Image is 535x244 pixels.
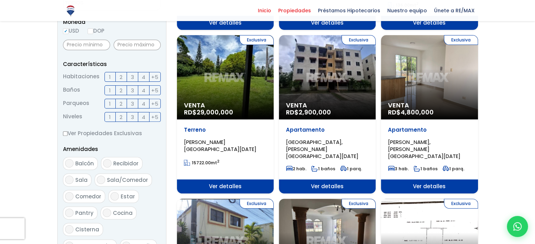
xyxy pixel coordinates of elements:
span: Ver detalles [279,179,376,193]
span: 3 hab. [388,166,409,172]
span: Exclusiva [444,199,478,209]
span: Inicio [254,5,275,16]
input: Pantry [65,209,74,217]
span: Niveles [63,112,82,122]
span: Estar [121,193,135,200]
input: Balcón [65,159,74,167]
input: Cisterna [65,225,74,233]
img: Logo de REMAX [64,5,77,17]
input: Ver Propiedades Exclusivas [63,131,68,136]
span: Venta [388,102,471,109]
span: 15722.00 [192,160,211,166]
span: 2 hab. [286,166,306,172]
a: Exclusiva Venta RD$29,000,000 Terreno [PERSON_NAME][GEOGRAPHIC_DATA][DATE] 15722.00mt2 Ver detalles [177,35,274,193]
span: 29,000,000 [197,108,233,117]
span: 2 [120,73,122,81]
a: Exclusiva Venta RD$2,900,000 Apartamento [GEOGRAPHIC_DATA], [PERSON_NAME][GEOGRAPHIC_DATA][DATE] ... [279,35,376,193]
span: Ver detalles [177,16,274,30]
span: +5 [151,86,158,95]
span: 1 baños [311,166,335,172]
span: 1 baños [414,166,438,172]
span: Baños [63,85,80,95]
span: Pantry [75,209,94,217]
span: 4 [142,99,145,108]
span: Únete a RE/MAX [431,5,478,16]
span: +5 [151,113,158,121]
a: Exclusiva Venta RD$4,800,000 Apartamento [PERSON_NAME], [PERSON_NAME][GEOGRAPHIC_DATA][DATE] 3 ha... [381,35,478,193]
span: Exclusiva [342,199,376,209]
span: 3 [131,113,134,121]
span: Cocina [113,209,133,217]
span: Ver detalles [177,179,274,193]
span: Sala/Comedor [107,176,148,184]
input: DOP [88,28,93,34]
input: Precio máximo [114,40,161,50]
span: Habitaciones [63,72,100,82]
p: Características [63,60,161,68]
input: Cocina [103,209,111,217]
span: Venta [286,102,369,109]
span: Comedor [75,193,101,200]
span: Balcón [75,160,94,167]
span: 2 [120,86,122,95]
span: RD$ [184,108,233,117]
input: Precio mínimo [63,40,110,50]
span: 1 [109,99,111,108]
span: Ver detalles [279,16,376,30]
span: 4 [142,86,145,95]
span: mt [184,160,219,166]
span: +5 [151,73,158,81]
span: Exclusiva [444,35,478,45]
span: Sala [75,176,88,184]
span: 1 parq. [442,166,464,172]
span: Ver detalles [381,16,478,30]
span: Exclusiva [240,35,274,45]
span: Parqueos [63,99,89,108]
span: 1 parq. [340,166,362,172]
span: RD$ [286,108,331,117]
span: Moneda [63,18,161,26]
span: 2 [120,113,122,121]
span: 4 [142,73,145,81]
p: Terreno [184,126,267,133]
input: USD [63,28,69,34]
span: 1 [109,73,111,81]
span: Exclusiva [342,35,376,45]
p: Apartamento [388,126,471,133]
span: 4,800,000 [401,108,434,117]
span: Venta [184,102,267,109]
sup: 2 [217,159,219,164]
input: Estar [110,192,119,200]
span: 3 [131,73,134,81]
input: Sala/Comedor [97,176,105,184]
input: Recibidor [103,159,112,167]
span: 3 [131,86,134,95]
span: RD$ [388,108,434,117]
span: 2,900,000 [299,108,331,117]
p: Apartamento [286,126,369,133]
label: Ver Propiedades Exclusivas [63,129,161,138]
span: [PERSON_NAME][GEOGRAPHIC_DATA][DATE] [184,138,256,153]
span: 3 [131,99,134,108]
span: Préstamos Hipotecarios [314,5,384,16]
span: Recibidor [113,160,139,167]
span: +5 [151,99,158,108]
span: Propiedades [275,5,314,16]
input: Comedor [65,192,74,200]
span: 2 [120,99,122,108]
span: Ver detalles [381,179,478,193]
label: DOP [88,26,104,35]
span: Exclusiva [240,199,274,209]
span: 4 [142,113,145,121]
span: [PERSON_NAME], [PERSON_NAME][GEOGRAPHIC_DATA][DATE] [388,138,460,160]
span: 1 [109,86,111,95]
span: [GEOGRAPHIC_DATA], [PERSON_NAME][GEOGRAPHIC_DATA][DATE] [286,138,358,160]
label: USD [63,26,79,35]
span: 1 [109,113,111,121]
span: Nuestro equipo [384,5,431,16]
input: Sala [65,176,74,184]
span: Cisterna [75,226,99,233]
p: Amenidades [63,145,161,153]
